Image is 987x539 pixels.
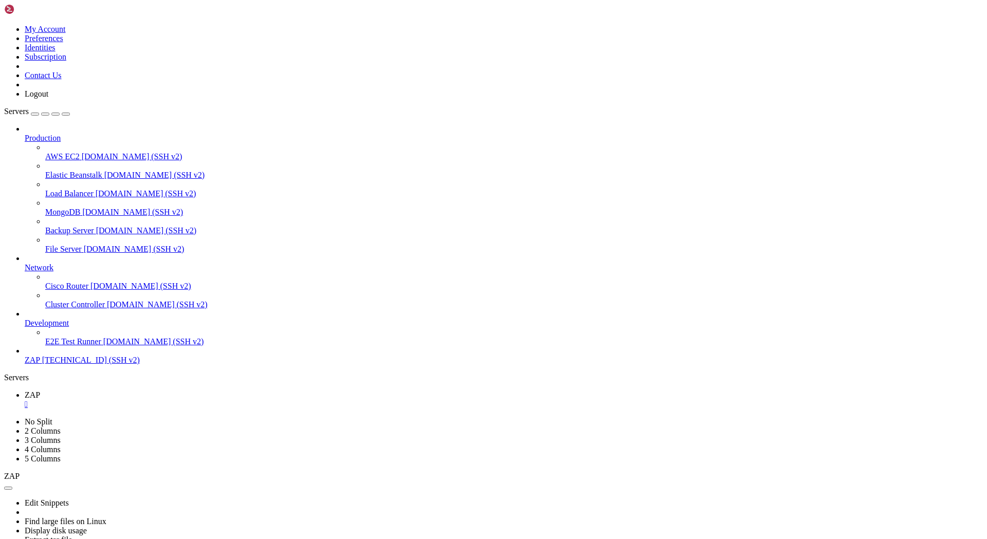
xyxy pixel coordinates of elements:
[4,373,983,382] div: Servers
[96,226,197,235] span: [DOMAIN_NAME] (SSH v2)
[25,498,69,507] a: Edit Snippets
[25,52,66,61] a: Subscription
[45,161,983,180] li: Elastic Beanstalk [DOMAIN_NAME] (SSH v2)
[25,43,56,52] a: Identities
[84,245,185,253] span: [DOMAIN_NAME] (SSH v2)
[103,337,204,346] span: [DOMAIN_NAME] (SSH v2)
[25,400,983,409] a: 
[45,189,94,198] span: Load Balancer
[4,222,853,231] x-row: *** System restart required ***
[4,91,853,100] x-row: Memory usage: 5% IPv4 address for eth0: [TECHNICAL_ID]
[4,196,853,205] x-row: [URL][DOMAIN_NAME]
[45,282,88,290] span: Cisco Router
[25,319,983,328] a: Development
[4,74,853,83] x-row: System load: 1.61 Processes: 140
[4,107,70,116] a: Servers
[4,100,853,109] x-row: Swap usage: 0% IPv4 address for eth0: [TECHNICAL_ID]
[45,300,983,309] a: Cluster Controller [DOMAIN_NAME] (SSH v2)
[45,152,80,161] span: AWS EC2
[25,254,983,309] li: Network
[45,272,983,291] li: Cisco Router [DOMAIN_NAME] (SSH v2)
[45,171,102,179] span: Elastic Beanstalk
[45,245,82,253] span: File Server
[25,34,63,43] a: Preferences
[45,300,105,309] span: Cluster Controller
[82,208,183,216] span: [DOMAIN_NAME] (SSH v2)
[25,356,40,364] span: ZAP
[96,189,196,198] span: [DOMAIN_NAME] (SSH v2)
[4,161,853,170] x-row: To see these additional updates run: apt list --upgradable
[25,526,87,535] a: Display disk usage
[45,189,983,198] a: Load Balancer [DOMAIN_NAME] (SSH v2)
[25,263,53,272] span: Network
[25,134,983,143] a: Production
[25,426,61,435] a: 2 Columns
[4,39,853,48] x-row: * Support: [URL][DOMAIN_NAME]
[4,57,853,65] x-row: System information as of [DATE] 12:52:45 PM UTC
[45,226,94,235] span: Backup Server
[25,263,983,272] a: Network
[45,152,983,161] a: AWS EC2 [DOMAIN_NAME] (SSH v2)
[4,83,853,91] x-row: Usage of /: 23.5% of 24.44GB Users logged in: 0
[4,153,853,161] x-row: 85 of these updates are standard security updates.
[42,356,140,364] span: [TECHNICAL_ID] (SSH v2)
[25,454,61,463] a: 5 Columns
[25,71,62,80] a: Contact Us
[25,356,983,365] a: ZAP [TECHNICAL_ID] (SSH v2)
[45,226,983,235] a: Backup Server [DOMAIN_NAME] (SSH v2)
[25,391,40,399] span: ZAP
[45,143,983,161] li: AWS EC2 [DOMAIN_NAME] (SSH v2)
[45,282,983,291] a: Cisco Router [DOMAIN_NAME] (SSH v2)
[45,217,983,235] li: Backup Server [DOMAIN_NAME] (SSH v2)
[25,25,66,33] a: My Account
[4,472,20,480] span: ZAP
[82,152,182,161] span: [DOMAIN_NAME] (SSH v2)
[113,240,117,249] div: (25, 27)
[45,245,983,254] a: File Server [DOMAIN_NAME] (SSH v2)
[45,208,80,216] span: MongoDB
[25,436,61,444] a: 3 Columns
[25,309,983,346] li: Development
[25,445,61,454] a: 4 Columns
[45,328,983,346] li: E2E Test Runner [DOMAIN_NAME] (SSH v2)
[25,124,983,254] li: Production
[107,300,208,309] span: [DOMAIN_NAME] (SSH v2)
[4,30,853,39] x-row: * Management: [URL][DOMAIN_NAME]
[25,346,983,365] li: ZAP [TECHNICAL_ID] (SSH v2)
[25,89,48,98] a: Logout
[45,337,983,346] a: E2E Test Runner [DOMAIN_NAME] (SSH v2)
[45,337,101,346] span: E2E Test Runner
[4,179,853,188] x-row: 45 additional security updates can be applied with ESM Infra.
[45,198,983,217] li: MongoDB [DOMAIN_NAME] (SSH v2)
[104,171,205,179] span: [DOMAIN_NAME] (SSH v2)
[4,240,853,249] x-row: root@white-lion-73642:~#
[4,144,853,153] x-row: 117 updates can be applied immediately.
[25,417,52,426] a: No Split
[45,171,983,180] a: Elastic Beanstalk [DOMAIN_NAME] (SSH v2)
[4,22,853,30] x-row: * Documentation: [URL][DOMAIN_NAME]
[45,235,983,254] li: File Server [DOMAIN_NAME] (SSH v2)
[4,4,853,13] x-row: Welcome to Ubuntu 20.04.6 LTS (GNU/Linux 5.4.0-196-generic x86_64)
[4,188,853,196] x-row: Learn more about enabling ESM Infra service for Ubuntu 20.04 at
[25,134,61,142] span: Production
[45,291,983,309] li: Cluster Controller [DOMAIN_NAME] (SSH v2)
[25,391,983,409] a: ZAP
[25,517,106,526] a: Find large files on Linux
[45,208,983,217] a: MongoDB [DOMAIN_NAME] (SSH v2)
[45,180,983,198] li: Load Balancer [DOMAIN_NAME] (SSH v2)
[4,231,853,240] x-row: Last login: [DATE] from [TECHNICAL_ID]
[90,282,191,290] span: [DOMAIN_NAME] (SSH v2)
[4,4,63,14] img: Shellngn
[4,126,853,135] x-row: Expanded Security Maintenance for Infrastructure is not enabled.
[4,107,29,116] span: Servers
[25,319,69,327] span: Development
